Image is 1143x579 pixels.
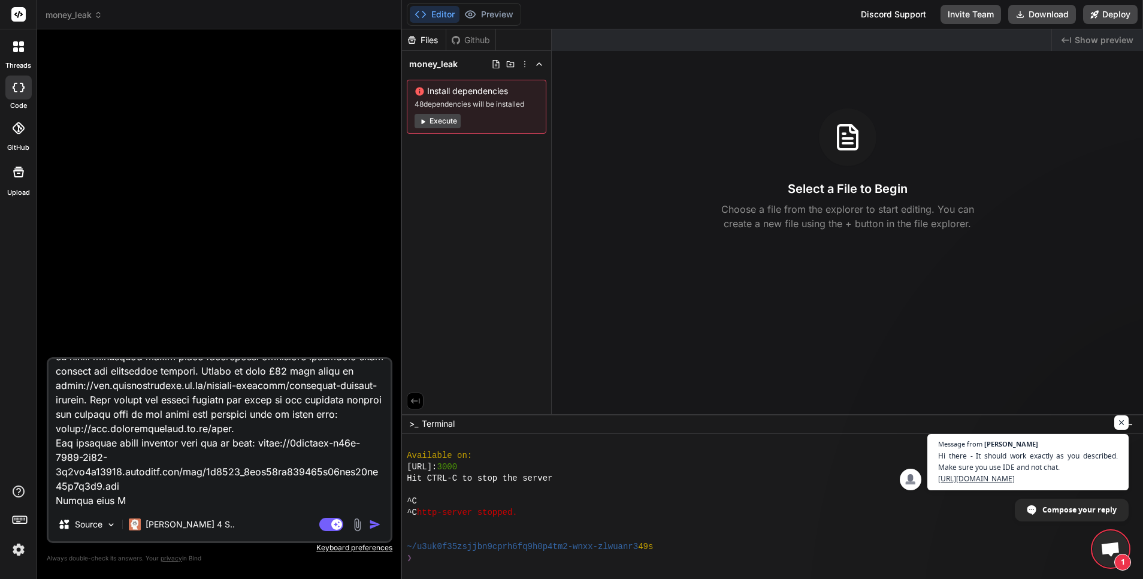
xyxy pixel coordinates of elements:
p: Choose a file from the explorer to start editing. You can create a new file using the + button in... [713,202,982,231]
span: http-server stopped. [417,507,518,518]
p: Source [75,518,102,530]
button: Execute [415,114,461,128]
span: Show preview [1075,34,1133,46]
button: Deploy [1083,5,1138,24]
span: − [1127,418,1133,430]
div: Github [446,34,495,46]
span: Hi there - It should work exactly as you described. Make sure you use IDE and not chat. [938,450,1118,484]
button: Invite Team [941,5,1001,24]
button: − [1124,414,1136,433]
p: Always double-check its answers. Your in Bind [47,553,392,564]
span: 3000 [437,462,458,473]
span: ❯ [407,553,412,564]
img: attachment [350,518,364,532]
div: Discord Support [854,5,933,24]
span: Compose your reply [1042,499,1117,520]
p: [PERSON_NAME] 4 S.. [146,518,235,530]
button: Preview [459,6,518,23]
label: code [10,101,27,111]
div: Open chat [1093,531,1129,567]
div: Files [402,34,446,46]
span: money_leak [46,9,102,21]
img: settings [8,539,29,560]
span: money_leak [409,58,458,70]
img: icon [369,518,381,530]
span: >_ [409,418,418,430]
span: 1 [1114,554,1131,571]
p: Keyboard preferences [47,543,392,553]
textarea: Lor ips dolorsit am consectetur adi elitseddoei tem i UT-labor etdolorem aliqu enima Minim Veniam... [49,359,391,508]
img: Claude 4 Sonnet [129,518,141,530]
span: Available on: [407,450,472,462]
span: [URL]: [407,462,437,473]
span: Message from [938,441,982,447]
span: Hit CTRL-C to stop the server [407,473,552,484]
span: Terminal [422,418,455,430]
span: 49s [638,541,653,553]
span: Install dependencies [415,85,539,97]
label: GitHub [7,143,29,153]
h3: Select a File to Begin [788,180,908,197]
span: privacy [161,554,182,562]
button: Download [1008,5,1076,24]
span: 48 dependencies will be installed [415,99,539,109]
img: Pick Models [106,520,116,530]
span: ^C [407,496,417,507]
span: ~/u3uk0f35zsjjbn9cprh6fq9h0p4tm2-wnxx-zlwuanr3 [407,541,638,553]
span: ^C [407,507,417,518]
span: [PERSON_NAME] [984,441,1038,447]
button: Editor [410,6,459,23]
label: Upload [7,188,30,198]
label: threads [5,61,31,71]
